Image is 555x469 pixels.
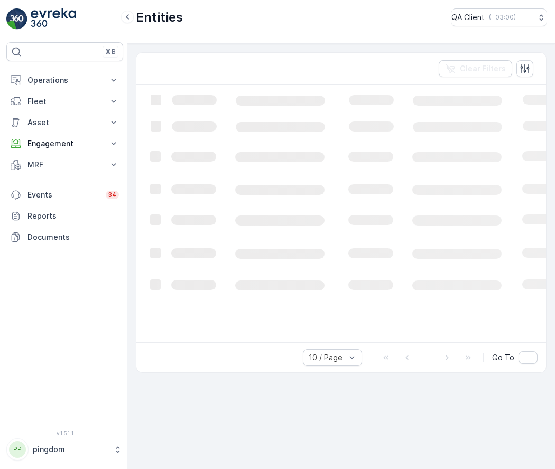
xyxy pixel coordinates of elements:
[6,184,123,205] a: Events34
[108,191,117,199] p: 34
[489,13,516,22] p: ( +03:00 )
[451,8,547,26] button: QA Client(+03:00)
[6,133,123,154] button: Engagement
[6,70,123,91] button: Operations
[27,138,102,149] p: Engagement
[33,444,108,455] p: pingdom
[439,60,512,77] button: Clear Filters
[6,112,123,133] button: Asset
[6,227,123,248] a: Documents
[27,160,102,170] p: MRF
[27,190,99,200] p: Events
[27,117,102,128] p: Asset
[6,430,123,436] span: v 1.51.1
[105,48,116,56] p: ⌘B
[31,8,76,30] img: logo_light-DOdMpM7g.png
[6,154,123,175] button: MRF
[451,12,485,23] p: QA Client
[27,232,119,242] p: Documents
[460,63,506,74] p: Clear Filters
[492,352,514,363] span: Go To
[6,91,123,112] button: Fleet
[6,438,123,461] button: PPpingdom
[6,8,27,30] img: logo
[136,9,183,26] p: Entities
[27,75,102,86] p: Operations
[27,96,102,107] p: Fleet
[9,441,26,458] div: PP
[27,211,119,221] p: Reports
[6,205,123,227] a: Reports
